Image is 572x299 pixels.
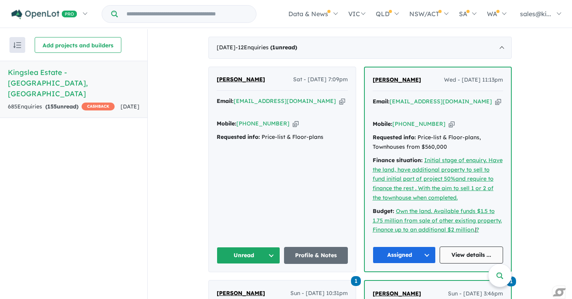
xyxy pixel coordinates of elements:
button: Unread [217,247,280,264]
strong: Finance situation: [373,157,423,164]
strong: Mobile: [373,120,392,127]
strong: Mobile: [217,120,236,127]
a: [PHONE_NUMBER] [236,120,290,127]
a: [EMAIL_ADDRESS][DOMAIN_NAME] [234,97,336,105]
a: [PERSON_NAME] [373,75,421,85]
strong: Email: [217,97,234,105]
div: Price-list & Floor-plans, Townhouses from $560,000 [373,133,503,152]
h5: Kingslea Estate - [GEOGRAPHIC_DATA] , [GEOGRAPHIC_DATA] [8,67,139,99]
span: 1 [272,44,275,51]
a: Initial stage of enquiry. Have the land, have additional property to sell to fund initial part of... [373,157,503,201]
a: [PERSON_NAME] [373,289,421,299]
input: Try estate name, suburb, builder or developer [119,6,254,22]
span: [PERSON_NAME] [217,290,265,297]
span: [PERSON_NAME] [373,290,421,297]
span: Sun - [DATE] 3:46pm [448,289,503,299]
div: Price-list & Floor-plans [217,133,348,142]
strong: Budget: [373,207,394,215]
span: [PERSON_NAME] [373,76,421,83]
span: [DATE] [121,103,139,110]
strong: Requested info: [217,133,260,140]
button: Add projects and builders [35,37,121,53]
a: Own the land. Available funds $1.5 to 1.75 million from sale of other existing property. Finance ... [373,207,502,234]
span: 155 [47,103,57,110]
div: [DATE] [208,37,512,59]
button: Copy [449,120,455,128]
div: | [373,207,503,235]
a: View details ... [440,247,503,263]
a: [PERSON_NAME] [217,75,265,84]
a: ? [476,226,479,233]
button: Assigned [373,247,436,263]
span: - 12 Enquir ies [236,44,297,51]
span: 1 [351,276,361,286]
a: [EMAIL_ADDRESS][DOMAIN_NAME] [390,98,492,105]
span: Wed - [DATE] 11:13pm [444,75,503,85]
strong: Requested info: [373,134,416,141]
strong: ( unread) [45,103,78,110]
button: Copy [339,97,345,105]
div: 685 Enquir ies [8,102,115,112]
a: 1 [351,275,361,286]
a: [PERSON_NAME] [217,289,265,298]
a: [PHONE_NUMBER] [392,120,446,127]
span: [PERSON_NAME] [217,76,265,83]
span: Sun - [DATE] 10:31pm [290,289,348,298]
strong: Email: [373,98,390,105]
a: Profile & Notes [284,247,348,264]
span: sales@ki... [520,10,551,18]
button: Copy [495,97,501,106]
span: CASHBACK [82,103,115,110]
strong: ( unread) [270,44,297,51]
button: Copy [293,120,299,128]
img: sort.svg [13,42,21,48]
img: Openlot PRO Logo White [11,9,77,19]
span: Sat - [DATE] 7:09pm [293,75,348,84]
